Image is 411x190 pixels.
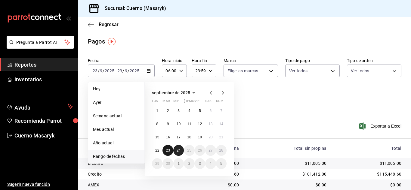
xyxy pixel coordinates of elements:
[216,105,227,116] button: 7 de septiembre de 2025
[188,161,190,166] abbr: 2 de octubre de 2025
[152,145,162,156] button: 22 de septiembre de 2025
[209,161,212,166] abbr: 4 de octubre de 2025
[88,171,174,177] div: Credito
[205,119,216,129] button: 13 de septiembre de 2025
[173,158,184,169] button: 1 de octubre de 2025
[100,5,166,12] h3: Sucursal: Cuerno (Masaryk)
[156,109,158,113] abbr: 1 de septiembre de 2025
[198,148,202,152] abbr: 26 de septiembre de 2025
[125,68,128,73] input: --
[184,182,239,188] div: $0.00
[152,158,162,169] button: 29 de septiembre de 2025
[249,160,326,166] div: $11,005.00
[216,119,227,129] button: 14 de septiembre de 2025
[209,135,212,139] abbr: 20 de septiembre de 2025
[187,122,191,126] abbr: 11 de septiembre de 2025
[128,68,129,73] span: /
[216,99,224,105] abbr: domingo
[219,148,223,152] abbr: 28 de septiembre de 2025
[351,68,369,74] span: Ver todos
[156,122,158,126] abbr: 8 de septiembre de 2025
[162,158,173,169] button: 30 de septiembre de 2025
[177,135,181,139] abbr: 17 de septiembre de 2025
[93,140,140,146] span: Año actual
[166,135,170,139] abbr: 16 de septiembre de 2025
[152,89,197,96] button: septiembre de 2025
[178,161,180,166] abbr: 1 de octubre de 2025
[7,36,74,49] button: Pregunta a Parrot AI
[216,158,227,169] button: 5 de octubre de 2025
[285,59,340,63] label: Tipo de pago
[173,99,179,105] abbr: miércoles
[162,132,173,143] button: 16 de septiembre de 2025
[177,148,181,152] abbr: 24 de septiembre de 2025
[92,68,98,73] input: --
[167,109,169,113] abbr: 2 de septiembre de 2025
[166,148,170,152] abbr: 23 de septiembre de 2025
[88,22,119,27] button: Regresar
[173,132,184,143] button: 17 de septiembre de 2025
[14,61,73,69] span: Reportes
[198,122,202,126] abbr: 12 de septiembre de 2025
[152,119,162,129] button: 8 de septiembre de 2025
[336,146,401,151] div: Total
[195,105,205,116] button: 5 de septiembre de 2025
[209,148,212,152] abbr: 27 de septiembre de 2025
[99,22,119,27] span: Regresar
[162,145,173,156] button: 23 de septiembre de 2025
[209,122,212,126] abbr: 13 de septiembre de 2025
[187,148,191,152] abbr: 25 de septiembre de 2025
[184,132,194,143] button: 18 de septiembre de 2025
[173,105,184,116] button: 3 de septiembre de 2025
[188,109,190,113] abbr: 4 de septiembre de 2025
[14,117,73,125] span: Recomienda Parrot
[336,171,401,177] div: $115,448.60
[224,59,278,63] label: Marca
[205,158,216,169] button: 4 de octubre de 2025
[93,126,140,133] span: Mes actual
[155,148,159,152] abbr: 22 de septiembre de 2025
[108,38,116,45] img: Tooltip marker
[88,182,174,188] div: AMEX
[152,132,162,143] button: 15 de septiembre de 2025
[117,68,122,73] input: --
[152,90,190,95] span: septiembre de 2025
[93,99,140,106] span: Ayer
[88,37,105,46] div: Pagos
[347,59,401,63] label: Tipo de orden
[104,68,115,73] input: ----
[249,146,326,151] div: Total sin propina
[216,132,227,143] button: 21 de septiembre de 2025
[289,68,307,74] span: Ver todos
[195,158,205,169] button: 3 de octubre de 2025
[184,105,194,116] button: 4 de septiembre de 2025
[152,99,158,105] abbr: lunes
[220,109,222,113] abbr: 7 de septiembre de 2025
[249,171,326,177] div: $101,412.00
[98,68,100,73] span: /
[152,105,162,116] button: 1 de septiembre de 2025
[195,99,199,105] abbr: viernes
[166,161,170,166] abbr: 30 de septiembre de 2025
[199,109,201,113] abbr: 5 de septiembre de 2025
[249,182,326,188] div: $0.00
[227,68,258,74] span: Elige las marcas
[93,153,140,160] span: Rango de fechas
[195,145,205,156] button: 26 de septiembre de 2025
[205,145,216,156] button: 27 de septiembre de 2025
[129,68,140,73] input: ----
[187,135,191,139] abbr: 18 de septiembre de 2025
[16,39,65,46] span: Pregunta a Parrot AI
[199,161,201,166] abbr: 3 de octubre de 2025
[162,119,173,129] button: 9 de septiembre de 2025
[155,161,159,166] abbr: 29 de septiembre de 2025
[195,119,205,129] button: 12 de septiembre de 2025
[7,181,73,188] span: Sugerir nueva función
[184,145,194,156] button: 25 de septiembre de 2025
[14,75,73,83] span: Inventarios
[66,16,71,20] button: open_drawer_menu
[219,135,223,139] abbr: 21 de septiembre de 2025
[220,161,222,166] abbr: 5 de octubre de 2025
[184,99,219,105] abbr: jueves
